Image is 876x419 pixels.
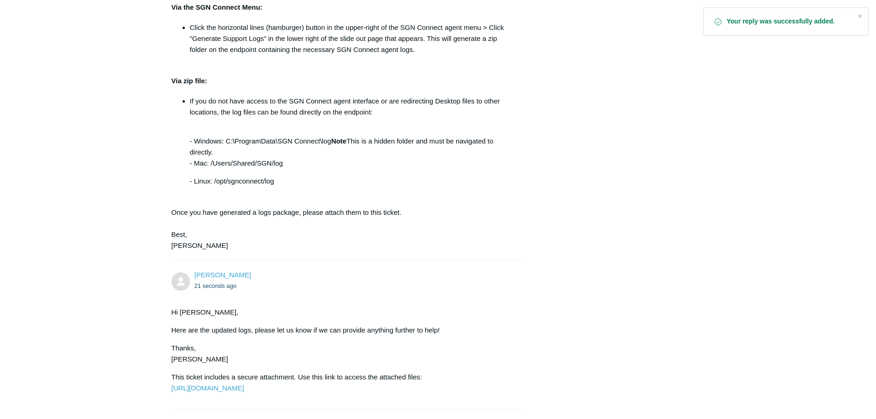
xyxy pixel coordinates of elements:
[172,384,244,392] a: [URL][DOMAIN_NAME]
[172,3,263,11] strong: Via the SGN Connect Menu:
[172,372,515,394] p: This ticket includes a secure attachment. Use this link to access the attached files:
[853,10,866,23] div: Close
[190,125,515,169] p: - Windows: C:\ProgramData\SGN Connect\log This is a hidden folder and must be navigated to direct...
[190,176,515,187] p: - Linux: /opt/sgnconnect/log
[190,96,515,118] p: If you do not have access to the SGN Connect agent interface or are redirecting Desktop files to ...
[172,307,515,318] p: Hi [PERSON_NAME],
[727,17,850,26] strong: Your reply was successfully added.
[172,325,515,336] p: Here are the updated logs, please let us know if we can provide anything further to help!
[195,282,237,289] time: 10/16/2025, 09:35
[172,77,207,85] strong: Via zip file:
[331,137,346,145] strong: Note
[190,22,515,55] li: Click the horizontal lines (hamburger) button in the upper-right of the SGN Connect agent menu > ...
[172,343,515,365] p: Thanks, [PERSON_NAME]
[195,271,251,279] span: Justin Gauvin
[195,271,251,279] a: [PERSON_NAME]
